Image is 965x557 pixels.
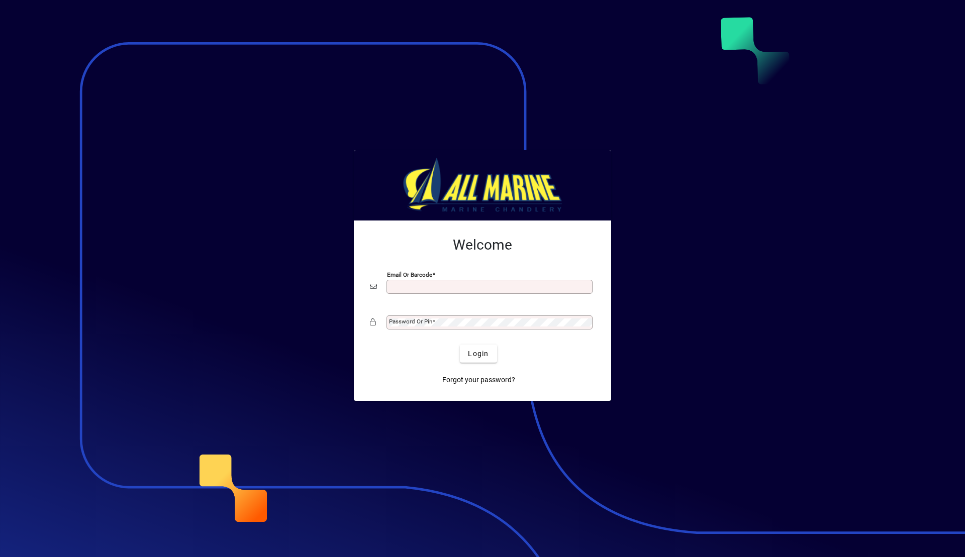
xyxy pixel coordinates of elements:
[442,375,515,385] span: Forgot your password?
[460,345,497,363] button: Login
[438,371,519,389] a: Forgot your password?
[370,237,595,254] h2: Welcome
[468,349,489,359] span: Login
[389,318,432,325] mat-label: Password or Pin
[387,271,432,278] mat-label: Email or Barcode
